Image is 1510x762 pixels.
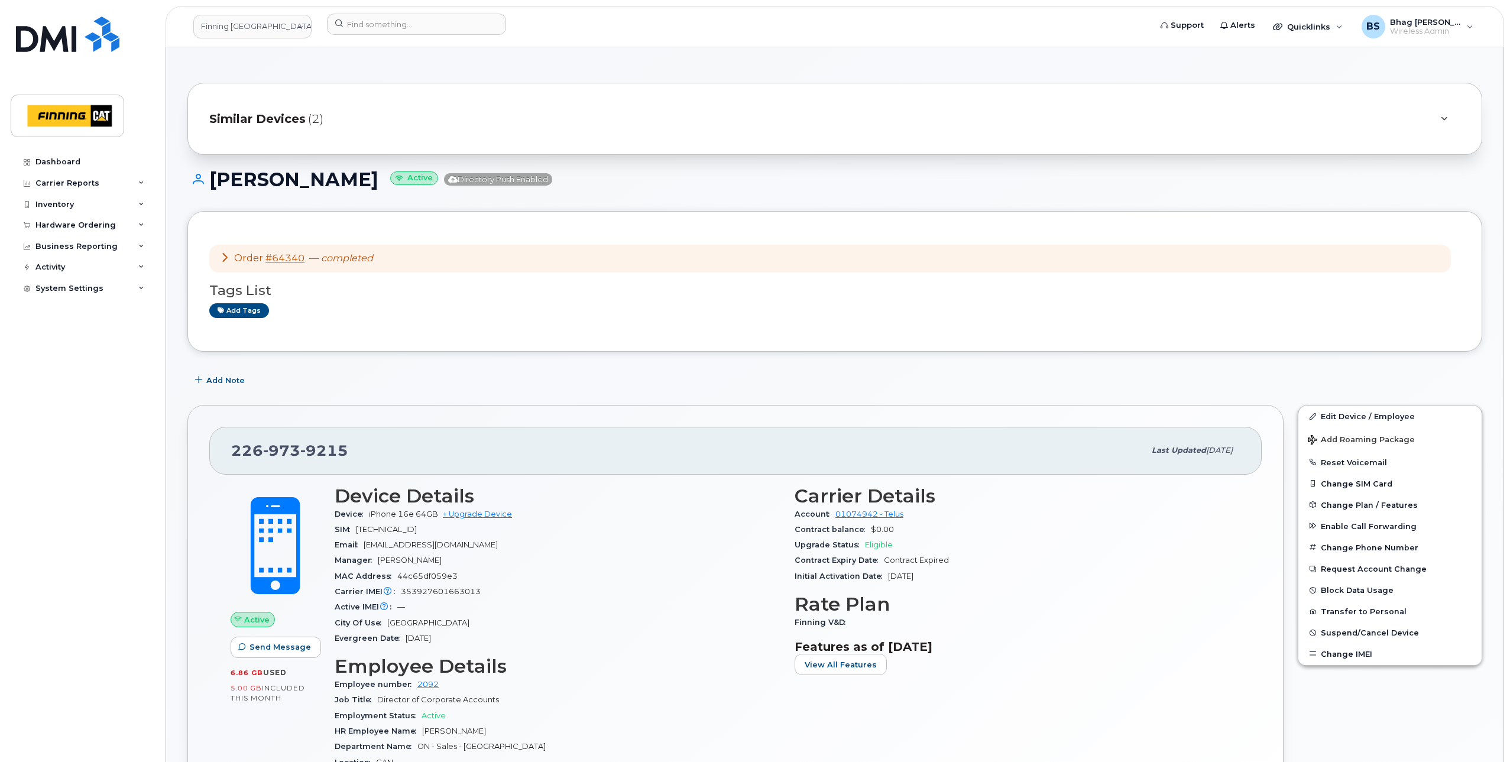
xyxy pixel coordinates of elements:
[1321,521,1417,530] span: Enable Call Forwarding
[1298,622,1482,643] button: Suspend/Cancel Device
[390,171,438,185] small: Active
[335,727,422,735] span: HR Employee Name
[321,252,373,264] em: completed
[1298,452,1482,473] button: Reset Voicemail
[308,111,323,128] span: (2)
[231,669,263,677] span: 6.86 GB
[364,540,498,549] span: [EMAIL_ADDRESS][DOMAIN_NAME]
[209,303,269,318] a: Add tags
[1298,406,1482,427] a: Edit Device / Employee
[1321,628,1419,637] span: Suspend/Cancel Device
[1321,500,1418,509] span: Change Plan / Features
[335,556,378,565] span: Manager
[444,173,552,186] span: Directory Push Enabled
[356,525,417,534] span: [TECHNICAL_ID]
[884,556,949,565] span: Contract Expired
[378,556,442,565] span: [PERSON_NAME]
[401,587,481,596] span: 353927601663013
[1152,446,1206,455] span: Last updated
[805,659,877,670] span: View All Features
[206,375,245,386] span: Add Note
[1298,601,1482,622] button: Transfer to Personal
[795,572,888,581] span: Initial Activation Date
[397,572,458,581] span: 44c65df059e3
[335,680,417,689] span: Employee number
[795,510,835,518] span: Account
[835,510,903,518] a: 01074942 - Telus
[1206,446,1233,455] span: [DATE]
[422,711,446,720] span: Active
[335,618,387,627] span: City Of Use
[335,711,422,720] span: Employment Status
[335,525,356,534] span: SIM
[231,683,305,703] span: included this month
[263,442,300,459] span: 973
[865,540,893,549] span: Eligible
[1298,427,1482,451] button: Add Roaming Package
[244,614,270,625] span: Active
[443,510,512,518] a: + Upgrade Device
[300,442,348,459] span: 9215
[795,525,871,534] span: Contract balance
[1308,435,1415,446] span: Add Roaming Package
[187,169,1482,190] h1: [PERSON_NAME]
[795,556,884,565] span: Contract Expiry Date
[335,572,397,581] span: MAC Address
[265,252,304,264] a: #64340
[335,540,364,549] span: Email
[335,510,369,518] span: Device
[309,252,373,264] span: —
[1298,515,1482,537] button: Enable Call Forwarding
[1298,494,1482,515] button: Change Plan / Features
[1298,558,1482,579] button: Request Account Change
[871,525,894,534] span: $0.00
[335,742,417,751] span: Department Name
[795,654,887,675] button: View All Features
[1459,711,1501,753] iframe: Messenger Launcher
[263,668,287,677] span: used
[209,283,1460,298] h3: Tags List
[795,540,865,549] span: Upgrade Status
[406,634,431,643] span: [DATE]
[795,485,1240,507] h3: Carrier Details
[335,485,780,507] h3: Device Details
[209,111,306,128] span: Similar Devices
[187,369,255,391] button: Add Note
[335,634,406,643] span: Evergreen Date
[422,727,486,735] span: [PERSON_NAME]
[1298,473,1482,494] button: Change SIM Card
[1298,643,1482,664] button: Change IMEI
[335,587,401,596] span: Carrier IMEI
[1298,537,1482,558] button: Change Phone Number
[231,684,262,692] span: 5.00 GB
[417,742,546,751] span: ON - Sales - [GEOGRAPHIC_DATA]
[377,695,499,704] span: Director of Corporate Accounts
[387,618,469,627] span: [GEOGRAPHIC_DATA]
[231,442,348,459] span: 226
[234,252,263,264] span: Order
[888,572,913,581] span: [DATE]
[795,618,851,627] span: Finning V&D
[335,695,377,704] span: Job Title
[795,594,1240,615] h3: Rate Plan
[397,602,405,611] span: —
[335,602,397,611] span: Active IMEI
[231,637,321,658] button: Send Message
[369,510,438,518] span: iPhone 16e 64GB
[335,656,780,677] h3: Employee Details
[795,640,1240,654] h3: Features as of [DATE]
[249,641,311,653] span: Send Message
[1298,579,1482,601] button: Block Data Usage
[417,680,439,689] a: 2092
